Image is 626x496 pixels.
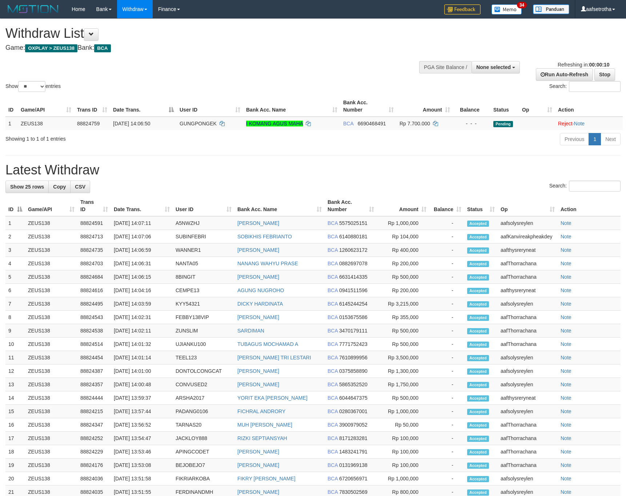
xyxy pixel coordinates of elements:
[328,328,338,334] span: BCA
[561,408,571,414] a: Note
[429,257,464,270] td: -
[464,195,498,216] th: Status: activate to sort column ascending
[25,44,77,52] span: OXPLAY > ZEUS138
[555,96,623,117] th: Action
[377,230,429,243] td: Rp 104,000
[467,221,489,227] span: Accepted
[377,284,429,297] td: Rp 200,000
[237,314,279,320] a: [PERSON_NAME]
[5,432,25,445] td: 17
[173,405,234,418] td: PADANG0106
[467,247,489,254] span: Accepted
[111,324,173,338] td: [DATE] 14:02:11
[561,314,571,320] a: Note
[5,270,25,284] td: 5
[339,368,368,374] span: Copy 0375858890 to clipboard
[5,96,18,117] th: ID
[180,121,217,126] span: GUNGPONGEK
[237,449,279,455] a: [PERSON_NAME]
[498,364,558,378] td: aafsolysreylen
[467,261,489,267] span: Accepted
[339,395,368,401] span: Copy 6044647375 to clipboard
[5,181,49,193] a: Show 25 rows
[589,133,601,145] a: 1
[5,418,25,432] td: 16
[397,96,453,117] th: Amount: activate to sort column ascending
[467,288,489,294] span: Accepted
[237,355,311,360] a: [PERSON_NAME] TRI LESTARI
[517,2,527,8] span: 34
[173,351,234,364] td: TEEL123
[70,181,90,193] a: CSV
[467,382,489,388] span: Accepted
[561,435,571,441] a: Note
[377,418,429,432] td: Rp 50,000
[429,195,464,216] th: Balance: activate to sort column ascending
[237,489,279,495] a: [PERSON_NAME]
[77,324,111,338] td: 88824538
[533,4,569,14] img: panduan.png
[246,121,303,126] a: I KOMANG AGUS MAHA
[339,301,368,307] span: Copy 6145244254 to clipboard
[77,351,111,364] td: 88824454
[111,364,173,378] td: [DATE] 14:01:00
[25,216,77,230] td: ZEUS138
[77,405,111,418] td: 88824215
[111,216,173,230] td: [DATE] 14:07:11
[498,338,558,351] td: aafThorrachana
[173,311,234,324] td: FEBBY138VIP
[173,432,234,445] td: JACKLOY888
[328,355,338,360] span: BCA
[237,220,279,226] a: [PERSON_NAME]
[498,405,558,418] td: aafsolysreylen
[173,297,234,311] td: KYY54321
[77,391,111,405] td: 88824444
[328,395,338,401] span: BCA
[77,432,111,445] td: 88824252
[237,301,283,307] a: DICKY HARDINATA
[471,61,520,73] button: None selected
[555,117,623,130] td: ·
[339,341,368,347] span: Copy 7771752423 to clipboard
[377,195,429,216] th: Amount: activate to sort column ascending
[377,364,429,378] td: Rp 1,300,000
[491,4,522,15] img: Button%20Memo.svg
[237,341,298,347] a: TUBAGUS MOCHAMAD A
[77,270,111,284] td: 88824684
[467,342,489,348] span: Accepted
[453,96,490,117] th: Balance
[111,351,173,364] td: [DATE] 14:01:14
[467,328,489,334] span: Accepted
[173,243,234,257] td: WANNER1
[561,301,571,307] a: Note
[429,432,464,445] td: -
[377,243,429,257] td: Rp 400,000
[173,364,234,378] td: DONTOLCONGCAT
[328,314,338,320] span: BCA
[519,96,555,117] th: Op: activate to sort column ascending
[377,297,429,311] td: Rp 3,215,000
[237,422,292,428] a: MUH [PERSON_NAME]
[429,351,464,364] td: -
[325,195,377,216] th: Bank Acc. Number: activate to sort column ascending
[25,257,77,270] td: ZEUS138
[343,121,353,126] span: BCA
[561,234,571,239] a: Note
[237,234,292,239] a: SOBIKHIS FEBRIANTO
[25,195,77,216] th: Game/API: activate to sort column ascending
[111,243,173,257] td: [DATE] 14:06:59
[561,449,571,455] a: Note
[339,247,368,253] span: Copy 1260623172 to clipboard
[444,4,481,15] img: Feedback.jpg
[237,368,279,374] a: [PERSON_NAME]
[173,257,234,270] td: NANTA05
[429,284,464,297] td: -
[173,391,234,405] td: ARSHA2017
[77,230,111,243] td: 88824713
[429,216,464,230] td: -
[111,297,173,311] td: [DATE] 14:03:59
[490,96,519,117] th: Status
[5,297,25,311] td: 7
[77,338,111,351] td: 88824514
[467,368,489,375] span: Accepted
